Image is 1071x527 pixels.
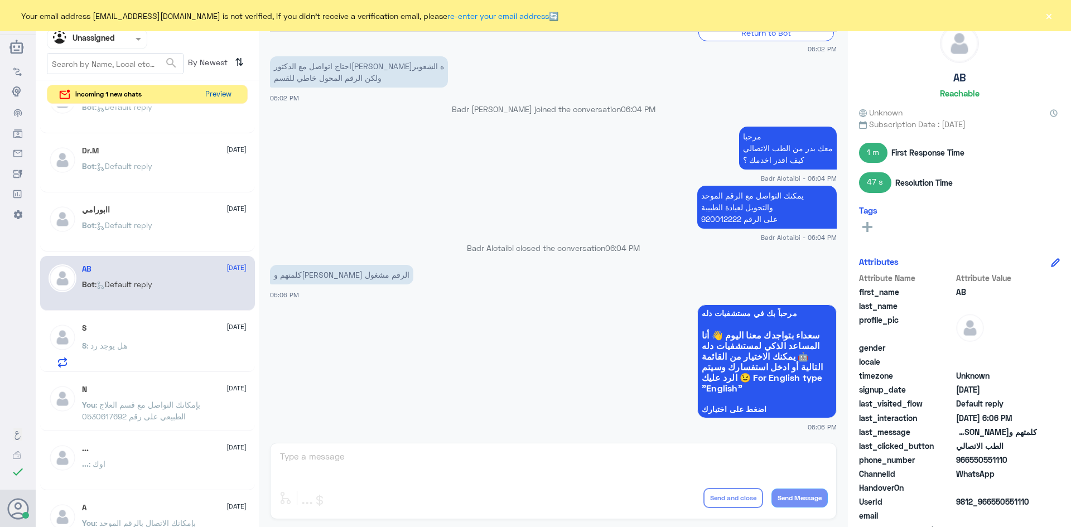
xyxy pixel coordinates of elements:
[49,444,76,472] img: defaultAdmin.png
[940,88,980,98] h6: Reachable
[235,53,244,71] i: ⇅
[226,204,247,214] span: [DATE]
[859,107,903,118] span: Unknown
[75,89,142,99] span: incoming 1 new chats
[82,503,86,513] h5: A
[7,498,28,519] button: Avatar
[761,173,837,183] span: Badr Alotaibi - 06:04 PM
[940,25,978,62] img: defaultAdmin.png
[956,384,1037,395] span: 2025-09-02T14:43:59.914Z
[226,442,247,452] span: [DATE]
[1043,10,1054,21] button: ×
[859,412,954,424] span: last_interaction
[702,405,832,414] span: اضغط على اختيارك
[226,263,247,273] span: [DATE]
[95,102,152,112] span: : Default reply
[895,177,953,188] span: Resolution Time
[702,309,832,318] span: مرحباً بك في مستشفيات دله
[859,118,1060,130] span: Subscription Date : [DATE]
[270,103,837,115] p: Badr [PERSON_NAME] joined the conversation
[953,71,966,84] h5: AB
[739,127,837,170] p: 2/9/2025, 6:04 PM
[956,272,1037,284] span: Attribute Value
[808,422,837,432] span: 06:06 PM
[956,510,1037,521] span: null
[82,161,95,171] span: Bot
[226,322,247,332] span: [DATE]
[21,10,558,22] span: Your email address [EMAIL_ADDRESS][DOMAIN_NAME] is not verified, if you didn't receive a verifica...
[270,291,299,298] span: 06:06 PM
[956,426,1037,438] span: كلمتهم وعطوني الرقم مشغول
[226,501,247,511] span: [DATE]
[47,54,183,74] input: Search by Name, Local etc…
[82,264,91,274] h5: AB
[621,104,655,114] span: 06:04 PM
[859,496,954,507] span: UserId
[859,454,954,466] span: phone_number
[859,143,887,163] span: 1 m
[49,205,76,233] img: defaultAdmin.png
[697,186,837,229] p: 2/9/2025, 6:04 PM
[859,370,954,381] span: timezone
[49,385,76,413] img: defaultAdmin.png
[82,146,99,156] h5: Dr.M
[859,426,954,438] span: last_message
[956,370,1037,381] span: Unknown
[956,412,1037,424] span: 2025-09-02T15:06:30.997Z
[226,144,247,154] span: [DATE]
[184,53,230,75] span: By Newest
[82,279,95,289] span: Bot
[956,286,1037,298] span: AB
[49,146,76,174] img: defaultAdmin.png
[859,272,954,284] span: Attribute Name
[95,220,152,230] span: : Default reply
[95,161,152,171] span: : Default reply
[956,398,1037,409] span: Default reply
[447,11,549,21] a: re-enter your email address
[859,510,954,521] span: email
[891,147,964,158] span: First Response Time
[82,400,95,409] span: You
[956,440,1037,452] span: الطب الاتصالي
[956,356,1037,368] span: null
[82,459,89,468] span: ...
[859,440,954,452] span: last_clicked_button
[859,342,954,354] span: gender
[226,383,247,393] span: [DATE]
[270,242,837,254] p: Badr Alotaibi closed the conversation
[89,459,105,468] span: : اوك
[956,342,1037,354] span: null
[605,243,640,253] span: 06:04 PM
[86,341,127,350] span: : هل يوجد رد
[956,314,984,342] img: defaultAdmin.png
[808,44,837,54] span: 06:02 PM
[859,468,954,480] span: ChannelId
[270,265,413,284] p: 2/9/2025, 6:06 PM
[702,330,832,393] span: سعداء بتواجدك معنا اليوم 👋 أنا المساعد الذكي لمستشفيات دله 🤖 يمكنك الاختيار من القائمة التالية أو...
[82,444,89,453] h5: ...
[859,356,954,368] span: locale
[859,384,954,395] span: signup_date
[703,488,763,508] button: Send and close
[49,323,76,351] img: defaultAdmin.png
[956,454,1037,466] span: 966550551110
[771,489,828,507] button: Send Message
[956,468,1037,480] span: 2
[270,56,448,88] p: 2/9/2025, 6:02 PM
[165,56,178,70] span: search
[82,323,86,333] h5: S
[859,205,877,215] h6: Tags
[698,24,834,41] div: Return to Bot
[82,400,200,421] span: : بإمكانك التواصل مع قسم العلاج الطبيعي على رقم 0530617692
[859,482,954,494] span: HandoverOn
[11,465,25,478] i: check
[82,341,86,350] span: S
[859,300,954,312] span: last_name
[761,233,837,242] span: Badr Alotaibi - 06:04 PM
[82,102,95,112] span: Bot
[956,482,1037,494] span: null
[200,85,236,104] button: Preview
[49,264,76,292] img: defaultAdmin.png
[859,286,954,298] span: first_name
[859,172,891,192] span: 47 s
